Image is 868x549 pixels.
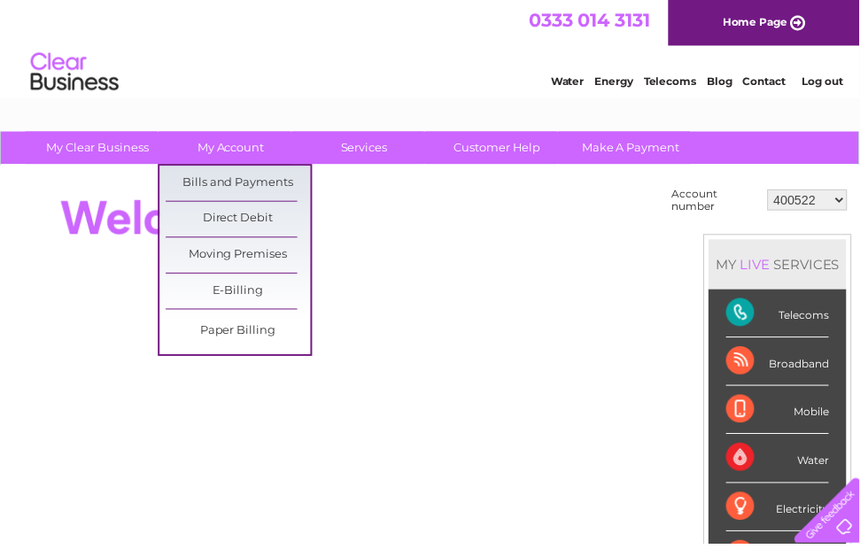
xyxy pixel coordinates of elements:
div: Water [733,438,837,487]
a: Paper Billing [167,317,314,352]
div: Mobile [733,390,837,438]
div: LIVE [744,259,781,275]
a: E-Billing [167,276,314,312]
a: Contact [750,75,794,89]
a: Make A Payment [564,133,710,166]
a: Energy [601,75,639,89]
a: 0333 014 3131 [534,9,656,31]
a: Water [556,75,590,89]
td: Account number [674,185,771,219]
a: Bills and Payments [167,167,314,203]
a: Telecoms [650,75,703,89]
a: Log out [810,75,851,89]
div: Electricity [733,488,837,537]
a: Moving Premises [167,240,314,275]
div: Telecoms [733,292,837,341]
div: MY SERVICES [716,242,855,292]
a: Customer Help [430,133,576,166]
a: My Clear Business [26,133,172,166]
a: Services [295,133,441,166]
img: logo.png [30,46,120,100]
a: Direct Debit [167,204,314,239]
a: Blog [714,75,740,89]
a: My Account [160,133,306,166]
div: Clear Business is a trading name of Verastar Limited (registered in [GEOGRAPHIC_DATA] No. 3667643... [17,10,854,86]
div: Broadband [733,341,837,390]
